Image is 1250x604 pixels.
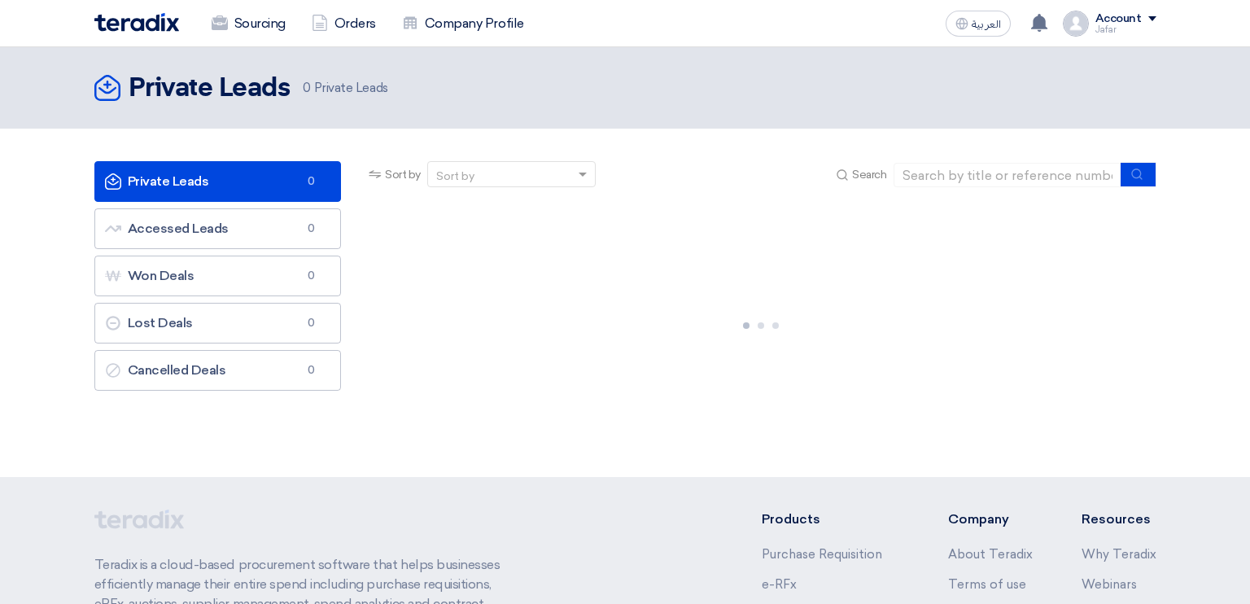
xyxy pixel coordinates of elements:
[385,166,421,183] span: Sort by
[301,221,321,237] span: 0
[303,79,387,98] span: Private Leads
[1082,547,1156,562] a: Why Teradix
[948,577,1026,592] a: Terms of use
[94,161,342,202] a: Private Leads0
[94,13,179,32] img: Teradix logo
[301,268,321,284] span: 0
[1082,577,1137,592] a: Webinars
[946,11,1011,37] button: العربية
[762,510,899,529] li: Products
[199,6,299,42] a: Sourcing
[301,315,321,331] span: 0
[389,6,537,42] a: Company Profile
[762,547,882,562] a: Purchase Requisition
[894,163,1121,187] input: Search by title or reference number
[762,577,797,592] a: e-RFx
[94,208,342,249] a: Accessed Leads0
[436,168,474,185] div: Sort by
[852,166,886,183] span: Search
[94,350,342,391] a: Cancelled Deals0
[1095,12,1142,26] div: Account
[301,173,321,190] span: 0
[1063,11,1089,37] img: profile_test.png
[1095,25,1156,34] div: Jafar
[94,303,342,344] a: Lost Deals0
[972,19,1001,30] span: العربية
[948,547,1033,562] a: About Teradix
[301,362,321,379] span: 0
[299,6,389,42] a: Orders
[94,256,342,296] a: Won Deals0
[303,81,311,95] span: 0
[129,72,291,105] h2: Private Leads
[1082,510,1156,529] li: Resources
[948,510,1033,529] li: Company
